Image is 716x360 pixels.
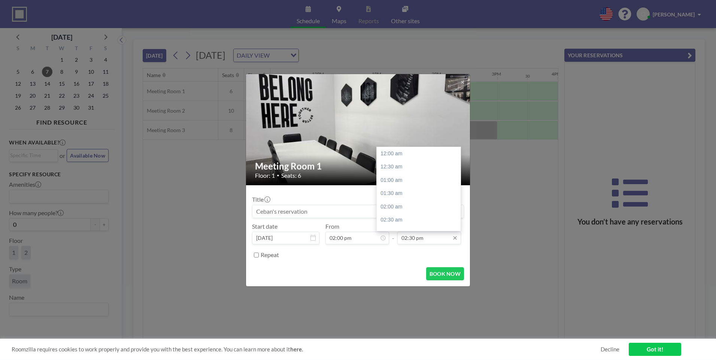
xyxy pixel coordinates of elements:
h2: Meeting Room 1 [255,161,462,172]
span: Seats: 6 [281,172,301,179]
div: 12:30 am [377,160,464,174]
div: 02:00 am [377,200,464,214]
a: Got it! [629,343,681,356]
div: 02:30 am [377,213,464,227]
span: • [277,173,279,178]
span: Floor: 1 [255,172,275,179]
label: Title [252,196,270,203]
div: 01:00 am [377,174,464,187]
label: From [325,223,339,230]
button: BOOK NOW [426,267,464,280]
a: here. [290,346,303,353]
div: 01:30 am [377,187,464,200]
label: Repeat [261,251,279,259]
img: 537.jpg [246,45,471,214]
span: Roomzilla requires cookies to work properly and provide you with the best experience. You can lea... [12,346,601,353]
label: Start date [252,223,277,230]
input: Ceban's reservation [252,205,464,218]
span: - [392,225,394,242]
div: 12:00 am [377,147,464,161]
a: Decline [601,346,619,353]
div: 03:00 am [377,227,464,240]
